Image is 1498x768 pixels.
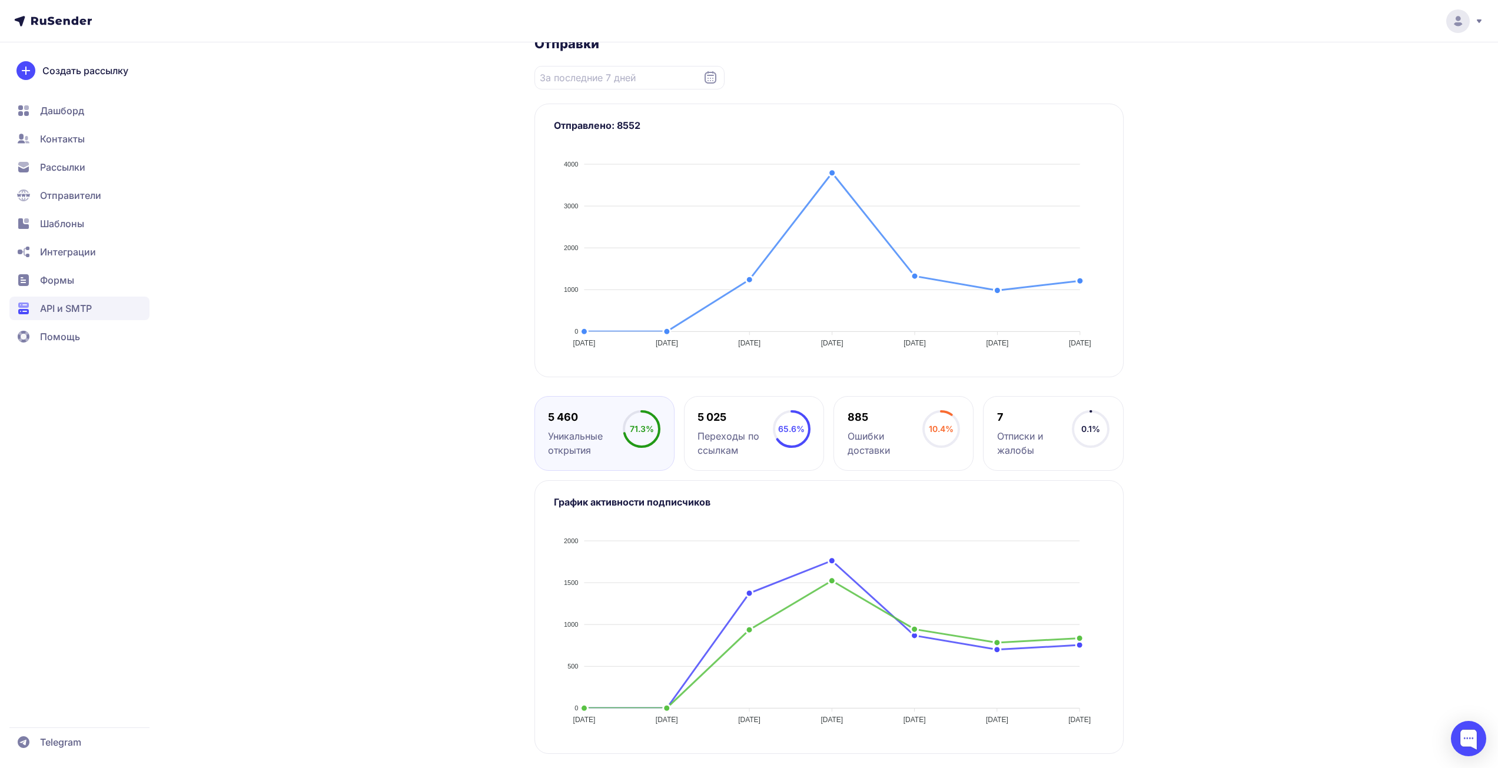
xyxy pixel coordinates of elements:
[564,286,578,293] tspan: 1000
[564,244,578,251] tspan: 2000
[40,188,101,202] span: Отправители
[564,579,578,586] tspan: 1500
[534,66,725,89] input: Datepicker input
[1081,424,1100,434] span: 0.1%
[40,735,81,749] span: Telegram
[42,64,128,78] span: Создать рассылку
[548,429,623,457] div: Уникальные открытия
[564,621,578,628] tspan: 1000
[630,424,654,434] span: 71.3%
[574,704,578,712] tspan: 0
[997,429,1072,457] div: Отписки и жалобы
[40,132,85,146] span: Контакты
[40,301,92,315] span: API и SMTP
[40,160,85,174] span: Рассылки
[697,429,772,457] div: Переходы по ссылкам
[567,663,578,670] tspan: 500
[848,410,922,424] div: 885
[778,424,805,434] span: 65.6%
[40,245,96,259] span: Интеграции
[564,537,578,544] tspan: 2000
[554,495,1104,509] h3: График активности подписчиков
[655,716,677,724] tspan: [DATE]
[997,410,1072,424] div: 7
[738,716,760,724] tspan: [DATE]
[929,424,954,434] span: 10.4%
[985,716,1008,724] tspan: [DATE]
[40,217,84,231] span: Шаблоны
[1068,716,1091,724] tspan: [DATE]
[986,339,1008,347] tspan: [DATE]
[534,35,1124,52] h2: Отправки
[40,330,80,344] span: Помощь
[554,118,1104,132] h3: Отправлено: 8552
[573,716,595,724] tspan: [DATE]
[821,716,843,724] tspan: [DATE]
[903,716,925,724] tspan: [DATE]
[573,339,595,347] tspan: [DATE]
[9,730,150,754] a: Telegram
[738,339,760,347] tspan: [DATE]
[904,339,926,347] tspan: [DATE]
[548,410,623,424] div: 5 460
[848,429,922,457] div: Ошибки доставки
[697,410,772,424] div: 5 025
[40,273,74,287] span: Формы
[821,339,843,347] tspan: [DATE]
[655,339,677,347] tspan: [DATE]
[564,202,578,210] tspan: 3000
[40,104,84,118] span: Дашборд
[574,328,578,335] tspan: 0
[1068,339,1091,347] tspan: [DATE]
[564,161,578,168] tspan: 4000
